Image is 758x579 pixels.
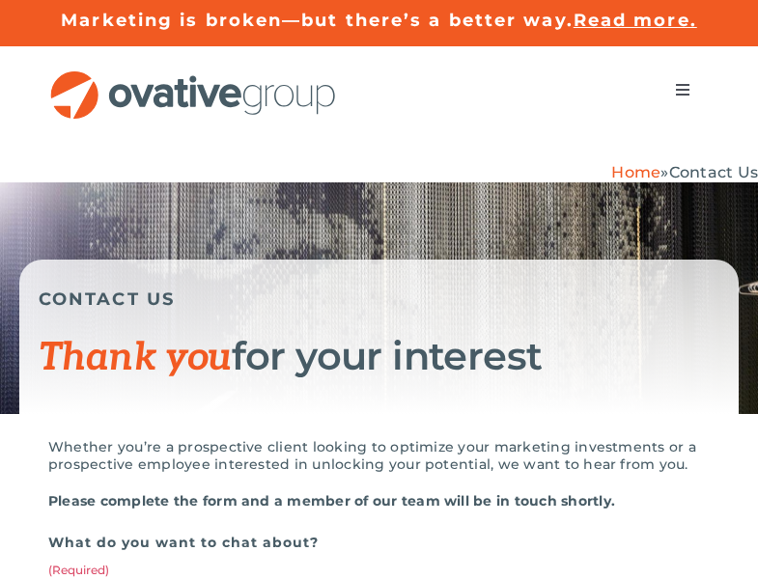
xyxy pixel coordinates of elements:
[611,163,660,181] a: Home
[48,69,338,87] a: OG_Full_horizontal_RGB
[48,438,710,473] p: Whether you’re a prospective client looking to optimize your marketing investments or a prospecti...
[669,163,758,181] span: Contact Us
[39,334,719,380] h1: for your interest
[61,10,574,31] a: Marketing is broken—but there’s a better way.
[48,492,615,510] strong: Please complete the form and a member of our team will be in touch shortly.
[48,529,372,578] label: What do you want to chat about?
[48,563,109,577] span: (Required)
[39,289,719,310] h5: CONTACT US
[656,70,710,109] nav: Menu
[574,10,697,31] a: Read more.
[39,335,232,381] span: Thank you
[611,163,758,181] span: »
